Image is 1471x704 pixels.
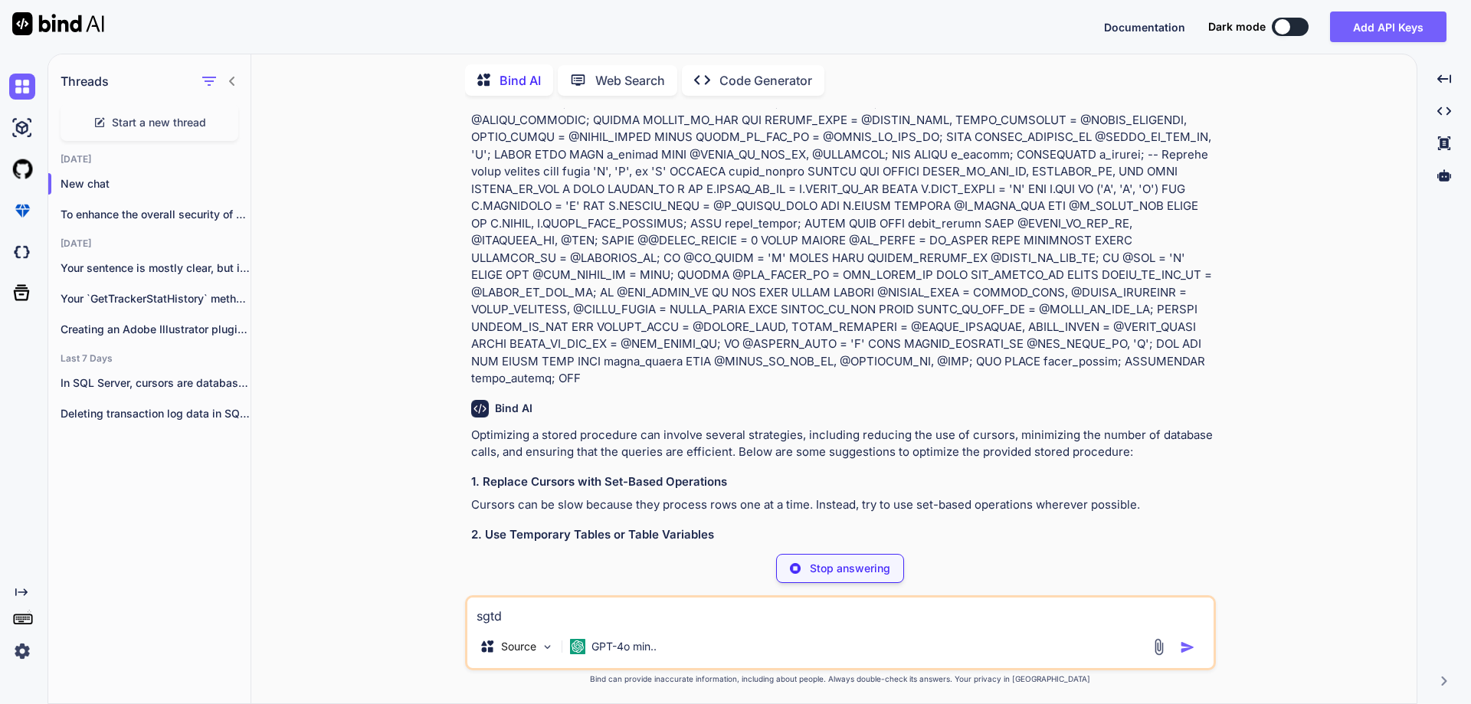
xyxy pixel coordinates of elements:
img: settings [9,638,35,664]
button: Add API Keys [1330,11,1446,42]
span: Documentation [1104,21,1185,34]
img: chat [9,74,35,100]
button: Documentation [1104,19,1185,35]
p: In SQL Server, cursors are database objects... [61,375,251,391]
h2: [DATE] [48,153,251,165]
span: Start a new thread [112,115,206,130]
img: Pick Models [541,640,554,653]
p: New chat [61,176,251,192]
p: Your `GetTrackerStatHistory` method is functional, but there... [61,291,251,306]
h1: Threads [61,72,109,90]
p: Optimizing a stored procedure can involve several strategies, including reducing the use of curso... [471,427,1213,461]
p: Creating an Adobe Illustrator plugin using ExtendScript... [61,322,251,337]
img: attachment [1150,638,1168,656]
p: Code Generator [719,71,812,90]
img: GPT-4o mini [570,639,585,654]
h2: [DATE] [48,237,251,250]
p: Source [501,639,536,654]
img: ai-studio [9,115,35,141]
p: GPT-4o min.. [591,639,657,654]
h3: 2. Use Temporary Tables or Table Variables [471,526,1213,544]
h3: 1. Replace Cursors with Set-Based Operations [471,473,1213,491]
img: Bind AI [12,12,104,35]
p: Web Search [595,71,665,90]
p: Bind AI [500,71,541,90]
img: githubLight [9,156,35,182]
p: Bind can provide inaccurate information, including about people. Always double-check its answers.... [465,673,1216,685]
p: Your sentence is mostly clear, but it... [61,260,251,276]
p: Stop answering [810,561,890,576]
img: darkCloudIdeIcon [9,239,35,265]
textarea: sgtd [467,598,1214,625]
img: premium [9,198,35,224]
p: To enhance the overall security of your... [61,207,251,222]
img: icon [1180,640,1195,655]
p: Cursors can be slow because they process rows one at a time. Instead, try to use set-based operat... [471,496,1213,514]
h2: Last 7 Days [48,352,251,365]
p: Deleting transaction log data in SQL Server... [61,406,251,421]
span: Dark mode [1208,19,1266,34]
h6: Bind AI [495,401,532,416]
